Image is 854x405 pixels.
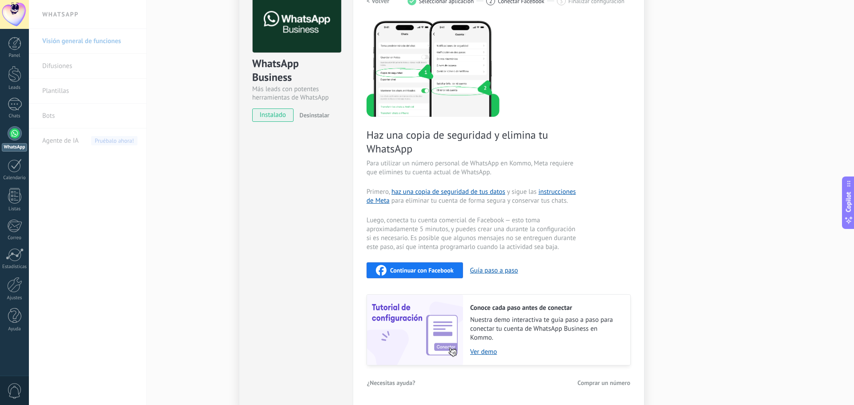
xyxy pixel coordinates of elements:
[252,85,340,102] div: Más leads con potentes herramientas de WhatsApp
[470,304,621,312] h2: Conoce cada paso antes de conectar
[296,108,329,122] button: Desinstalar
[367,159,578,177] span: Para utilizar un número personal de WhatsApp en Kommo, Meta requiere que elimines tu cuenta actua...
[367,262,463,278] button: Continuar con Facebook
[367,128,578,156] span: Haz una copia de seguridad y elimina tu WhatsApp
[470,316,621,342] span: Nuestra demo interactiva te guía paso a paso para conectar tu cuenta de WhatsApp Business en Kommo.
[367,188,578,205] span: Primero, y sigue las para eliminar tu cuenta de forma segura y conservar tus chats.
[470,266,518,275] button: Guía paso a paso
[577,380,630,386] span: Comprar un número
[299,111,329,119] span: Desinstalar
[2,53,28,59] div: Panel
[470,348,621,356] a: Ver demo
[253,108,293,122] span: instalado
[577,376,631,389] button: Comprar un número
[2,264,28,270] div: Estadísticas
[367,188,576,205] a: instrucciones de Meta
[2,295,28,301] div: Ajustes
[2,113,28,119] div: Chats
[367,376,416,389] button: ¿Necesitas ayuda?
[2,326,28,332] div: Ayuda
[2,143,27,152] div: WhatsApp
[367,380,415,386] span: ¿Necesitas ayuda?
[2,235,28,241] div: Correo
[252,56,340,85] div: WhatsApp Business
[2,85,28,91] div: Leads
[390,267,454,273] span: Continuar con Facebook
[2,175,28,181] div: Calendario
[367,20,500,117] img: delete personal phone
[391,188,505,196] a: haz una copia de seguridad de tus datos
[844,192,853,212] span: Copilot
[2,206,28,212] div: Listas
[367,216,578,252] span: Luego, conecta tu cuenta comercial de Facebook — esto toma aproximadamente 5 minutos, y puedes cr...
